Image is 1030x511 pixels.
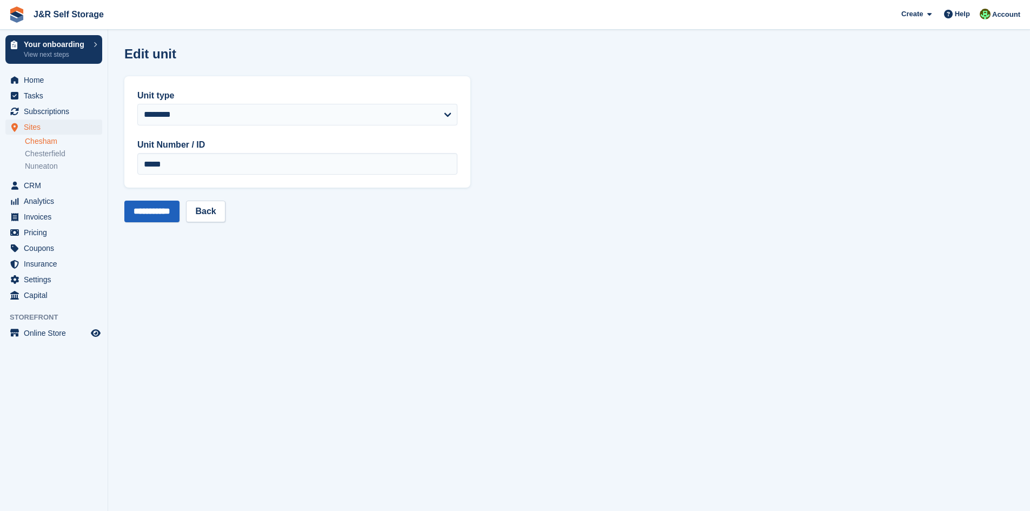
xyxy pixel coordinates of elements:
[5,241,102,256] a: menu
[5,272,102,287] a: menu
[901,9,923,19] span: Create
[25,136,102,147] a: Chesham
[25,149,102,159] a: Chesterfield
[992,9,1020,20] span: Account
[137,138,457,151] label: Unit Number / ID
[9,6,25,23] img: stora-icon-8386f47178a22dfd0bd8f6a31ec36ba5ce8667c1dd55bd0f319d3a0aa187defe.svg
[5,209,102,224] a: menu
[24,241,89,256] span: Coupons
[980,9,991,19] img: Steve Pollicott
[24,104,89,119] span: Subscriptions
[24,88,89,103] span: Tasks
[24,178,89,193] span: CRM
[24,50,88,59] p: View next steps
[24,326,89,341] span: Online Store
[5,194,102,209] a: menu
[5,256,102,271] a: menu
[24,41,88,48] p: Your onboarding
[24,120,89,135] span: Sites
[29,5,108,23] a: J&R Self Storage
[24,209,89,224] span: Invoices
[24,256,89,271] span: Insurance
[5,88,102,103] a: menu
[10,312,108,323] span: Storefront
[5,72,102,88] a: menu
[25,161,102,171] a: Nuneaton
[5,35,102,64] a: Your onboarding View next steps
[24,194,89,209] span: Analytics
[137,89,457,102] label: Unit type
[5,120,102,135] a: menu
[5,326,102,341] a: menu
[124,47,176,61] h1: Edit unit
[5,178,102,193] a: menu
[24,225,89,240] span: Pricing
[5,225,102,240] a: menu
[24,72,89,88] span: Home
[5,288,102,303] a: menu
[24,272,89,287] span: Settings
[24,288,89,303] span: Capital
[186,201,225,222] a: Back
[5,104,102,119] a: menu
[955,9,970,19] span: Help
[89,327,102,340] a: Preview store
